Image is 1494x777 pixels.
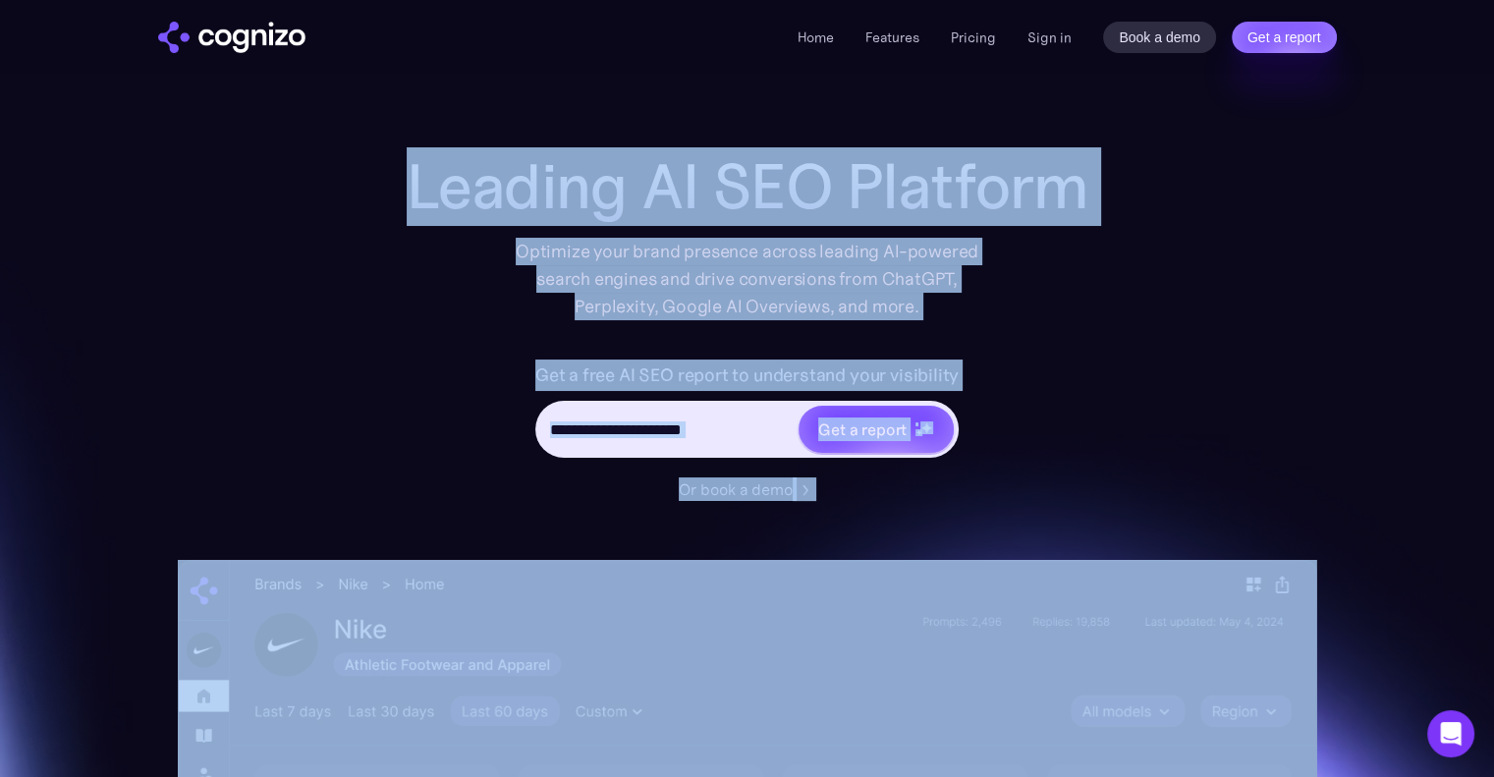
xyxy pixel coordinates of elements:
[1427,710,1474,757] div: Open Intercom Messenger
[865,28,919,46] a: Features
[951,28,996,46] a: Pricing
[506,238,989,320] div: Optimize your brand presence across leading AI-powered search engines and drive conversions from ...
[1103,22,1216,53] a: Book a demo
[798,28,834,46] a: Home
[818,417,907,441] div: Get a report
[535,360,959,391] label: Get a free AI SEO report to understand your visibility
[679,477,793,501] div: Or book a demo
[158,22,305,53] a: home
[920,421,933,434] img: star
[158,22,305,53] img: cognizo logo
[1027,26,1072,49] a: Sign in
[535,360,959,468] form: Hero URL Input Form
[679,477,816,501] a: Or book a demo
[1232,22,1337,53] a: Get a report
[797,404,956,455] a: Get a reportstarstarstar
[915,422,918,425] img: star
[915,429,922,436] img: star
[407,151,1088,222] h1: Leading AI SEO Platform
